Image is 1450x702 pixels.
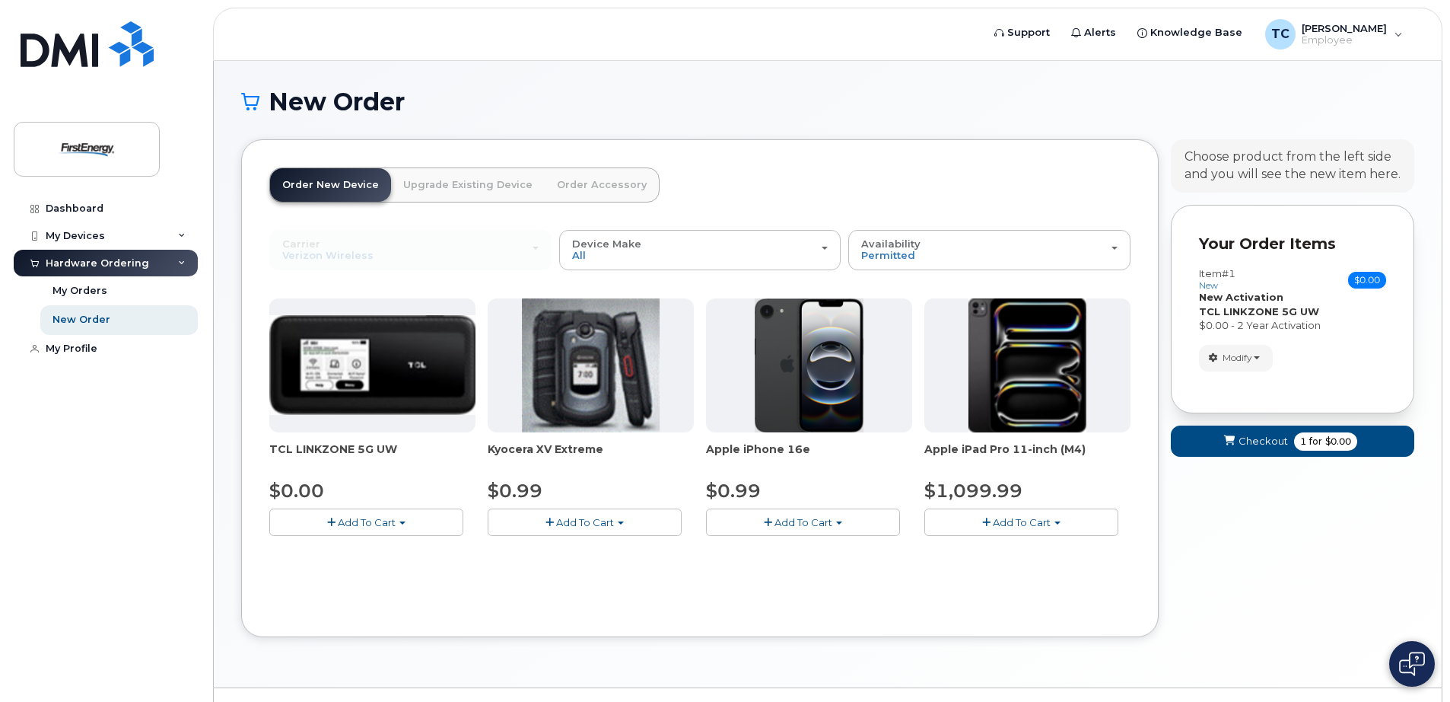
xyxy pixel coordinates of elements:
[1199,305,1319,317] strong: TCL LINKZONE 5G UW
[1239,434,1288,448] span: Checkout
[269,480,324,502] span: $0.00
[1199,233,1386,255] p: Your Order Items
[993,516,1051,528] span: Add To Cart
[706,509,900,535] button: Add To Cart
[924,442,1130,472] div: Apple iPad Pro 11-inch (M4)
[559,230,841,270] button: Device Make All
[924,509,1118,535] button: Add To Cart
[338,516,396,528] span: Add To Cart
[1300,435,1306,448] span: 1
[556,516,614,528] span: Add To Cart
[706,442,912,472] div: Apple iPhone 16e
[848,230,1130,270] button: Availability Permitted
[241,88,1414,115] h1: New Order
[488,480,542,502] span: $0.99
[1325,435,1351,448] span: $0.00
[1222,267,1235,279] span: #1
[1199,318,1386,333] div: $0.00 - 2 Year Activation
[1199,345,1273,372] button: Modify
[488,442,694,472] div: Kyocera XV Extreme
[1184,148,1401,183] div: Choose product from the left side and you will see the new item here.
[861,249,915,261] span: Permitted
[269,315,475,415] img: linkzone5g.png
[269,509,463,535] button: Add To Cart
[924,480,1022,502] span: $1,099.99
[774,516,832,528] span: Add To Cart
[1199,268,1235,290] h3: Item
[968,298,1086,432] img: ipad_pro_11_m4.png
[706,480,761,502] span: $0.99
[755,298,864,432] img: iphone16e.png
[572,238,641,250] span: Device Make
[1171,426,1414,457] button: Checkout 1 for $0.00
[1199,291,1283,303] strong: New Activation
[488,509,682,535] button: Add To Cart
[1348,272,1386,289] span: $0.00
[522,298,660,432] img: xvextreme.gif
[545,168,659,202] a: Order Accessory
[391,168,545,202] a: Upgrade Existing Device
[270,168,391,202] a: Order New Device
[1306,435,1325,448] span: for
[572,249,586,261] span: All
[1399,652,1425,676] img: Open chat
[861,238,921,250] span: Availability
[269,442,475,472] div: TCL LINKZONE 5G UW
[1223,351,1252,365] span: Modify
[1199,280,1218,291] small: new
